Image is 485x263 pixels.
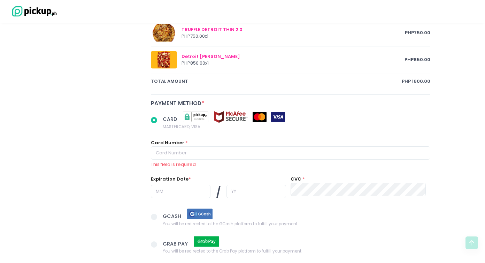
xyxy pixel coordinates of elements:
div: Payment Method [151,99,430,107]
span: GCASH [163,213,183,220]
div: TRUFFLE DETROIT THIN 2.0 [182,26,405,33]
img: visa [271,112,285,122]
span: CARD [163,116,178,123]
img: grab pay [189,235,224,248]
label: Card Number [151,139,184,146]
span: You will be redirected to the GCash platform to fulfill your payment. [163,220,298,227]
span: PHP 750.00 [405,29,430,36]
span: PHP 1600.00 [402,78,430,85]
div: This field is required [151,161,430,168]
input: MM [151,185,210,198]
label: Expiration Date [151,176,191,183]
span: GRAB PAY [163,240,189,247]
input: YY [226,185,286,198]
span: PHP 850.00 [405,56,430,63]
img: mastercard [253,112,267,122]
div: Detroit [PERSON_NAME] [182,53,405,60]
div: PHP 850.00 x 1 [182,60,405,67]
img: mcafee-secure [213,111,248,123]
span: MASTERCARD, VISA [163,123,285,130]
span: You will be redirected to the Grab Pay platform to fulfill your payment. [163,248,302,255]
img: logo [9,5,57,17]
img: pickupsecure [178,111,213,123]
div: PHP 750.00 x 1 [182,33,405,40]
input: Card Number [151,146,430,160]
span: / [216,185,221,200]
img: gcash [183,208,217,220]
label: CVC [291,176,301,183]
span: total amount [151,78,402,85]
